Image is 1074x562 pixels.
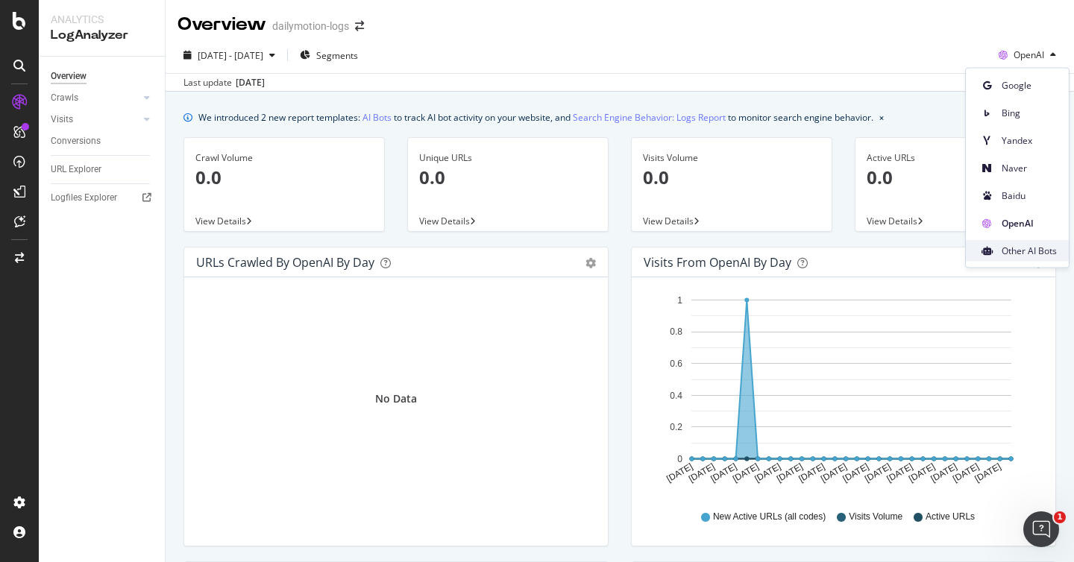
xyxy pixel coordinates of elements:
[236,76,265,89] div: [DATE]
[1054,511,1066,523] span: 1
[670,422,682,432] text: 0.2
[178,43,281,67] button: [DATE] - [DATE]
[665,461,694,484] text: [DATE]
[198,110,873,125] div: We introduced 2 new report templates: to track AI bot activity on your website, and to monitor se...
[362,110,392,125] a: AI Bots
[797,461,826,484] text: [DATE]
[849,511,902,523] span: Visits Volume
[51,69,154,84] a: Overview
[867,215,917,227] span: View Details
[670,327,682,338] text: 0.8
[183,110,1056,125] div: info banner
[51,112,73,127] div: Visits
[1002,106,1057,119] span: Bing
[573,110,726,125] a: Search Engine Behavior: Logs Report
[419,215,470,227] span: View Details
[867,165,1044,190] p: 0.0
[585,258,596,268] div: gear
[198,49,263,62] span: [DATE] - [DATE]
[841,461,871,484] text: [DATE]
[709,461,738,484] text: [DATE]
[670,391,682,401] text: 0.4
[1002,244,1057,257] span: Other AI Bots
[687,461,717,484] text: [DATE]
[183,76,265,89] div: Last update
[195,165,373,190] p: 0.0
[51,162,154,177] a: URL Explorer
[355,21,364,31] div: arrow-right-arrow-left
[876,107,888,128] button: close banner
[195,215,246,227] span: View Details
[867,151,1044,165] div: Active URLs
[644,289,1043,496] svg: A chart.
[644,255,791,270] div: Visits from OpenAI by day
[178,12,266,37] div: Overview
[272,19,349,34] div: dailymotion-logs
[753,461,782,484] text: [DATE]
[1002,78,1057,92] span: Google
[1014,48,1044,61] span: OpenAI
[51,162,101,177] div: URL Explorer
[863,461,893,484] text: [DATE]
[195,151,373,165] div: Crawl Volume
[51,133,101,149] div: Conversions
[775,461,805,484] text: [DATE]
[51,190,154,206] a: Logfiles Explorer
[316,49,358,62] span: Segments
[1002,216,1057,230] span: OpenAI
[643,165,820,190] p: 0.0
[643,151,820,165] div: Visits Volume
[1002,189,1057,202] span: Baidu
[51,12,153,27] div: Analytics
[670,359,682,369] text: 0.6
[51,69,87,84] div: Overview
[973,461,1003,484] text: [DATE]
[907,461,937,484] text: [DATE]
[51,27,153,44] div: LogAnalyzer
[196,255,374,270] div: URLs Crawled by OpenAI by day
[51,90,78,106] div: Crawls
[375,391,417,406] div: No Data
[951,461,981,484] text: [DATE]
[885,461,915,484] text: [DATE]
[993,43,1062,67] button: OpenAI
[51,190,117,206] div: Logfiles Explorer
[1002,133,1057,147] span: Yandex
[819,461,849,484] text: [DATE]
[677,295,682,306] text: 1
[643,215,694,227] span: View Details
[419,165,597,190] p: 0.0
[51,90,139,106] a: Crawls
[713,511,826,523] span: New Active URLs (all codes)
[677,454,682,464] text: 0
[419,151,597,165] div: Unique URLs
[51,133,154,149] a: Conversions
[926,511,975,523] span: Active URLs
[51,112,139,127] a: Visits
[929,461,959,484] text: [DATE]
[1002,161,1057,174] span: Naver
[1023,511,1059,547] iframe: Intercom live chat
[731,461,761,484] text: [DATE]
[294,43,364,67] button: Segments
